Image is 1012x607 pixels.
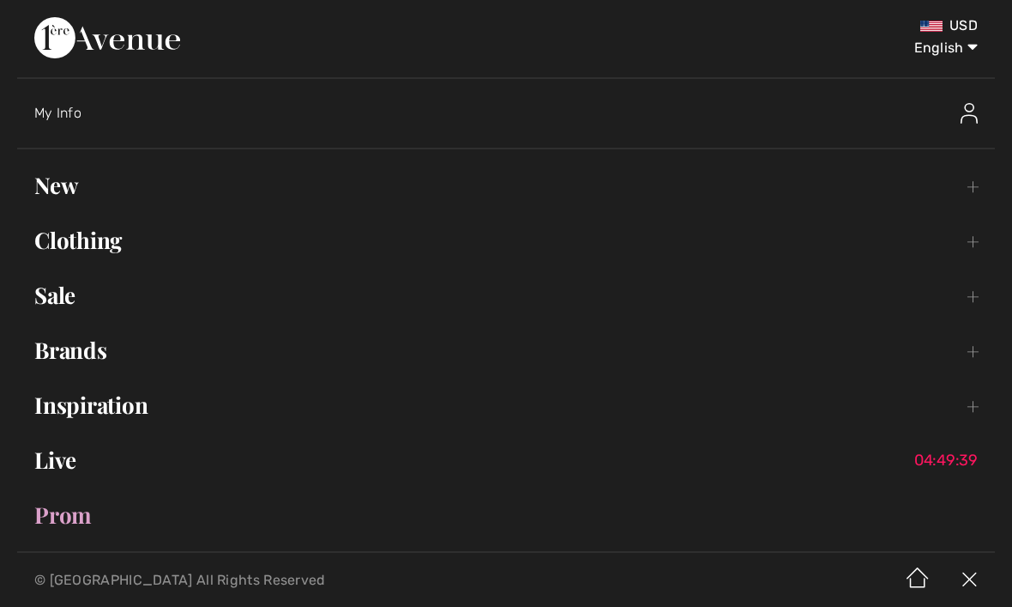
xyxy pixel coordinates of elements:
[39,12,75,27] span: Help
[892,554,943,607] img: Home
[17,276,995,314] a: Sale
[34,17,180,58] img: 1ère Avenue
[17,441,995,479] a: Live04:49:39
[595,17,978,34] div: USD
[914,452,986,469] span: 04:49:39
[961,103,978,124] img: My Info
[17,222,995,259] a: Clothing
[943,554,995,607] img: X
[17,496,995,534] a: Prom
[34,86,995,141] a: My InfoMy Info
[34,574,594,586] p: © [GEOGRAPHIC_DATA] All Rights Reserved
[17,386,995,424] a: Inspiration
[17,331,995,369] a: Brands
[34,105,81,121] span: My Info
[17,167,995,204] a: New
